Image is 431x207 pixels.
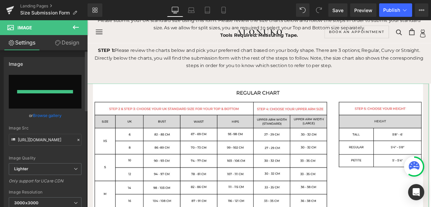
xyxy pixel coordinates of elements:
p: Please review the charts below and pick your preferred chart based on your body shape. There are ... [7,32,401,58]
div: or [9,112,81,119]
a: Landing Pages [20,3,88,9]
span: Size Submission Form [20,10,70,16]
div: Image Quality [9,156,81,160]
strong: Tools Required: Measuring Tape. [158,15,250,21]
b: 3000x3000 [14,200,38,205]
a: Design [45,35,89,50]
a: Mobile [215,3,232,17]
a: Browse gallery [33,110,62,121]
button: Undo [296,3,309,17]
input: Link [9,134,81,146]
a: Desktop [167,3,183,17]
a: New Library [88,3,102,17]
div: Image Src [9,126,81,130]
strong: STEP 1: [13,33,32,39]
span: Preview [354,7,372,14]
span: Save [332,7,343,14]
a: Laptop [183,3,199,17]
button: Publish [379,3,412,17]
div: Image Resolution [9,190,81,195]
div: Open Intercom Messenger [408,184,424,200]
span: Image [18,25,32,30]
a: Tablet [199,3,215,17]
span: Publish [383,7,400,13]
a: Preview [350,3,376,17]
b: Lighter [14,166,28,171]
div: Image [9,57,23,67]
button: Redo [312,3,326,17]
div: Only support for UCare CDN [9,178,81,188]
button: More [415,3,428,17]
